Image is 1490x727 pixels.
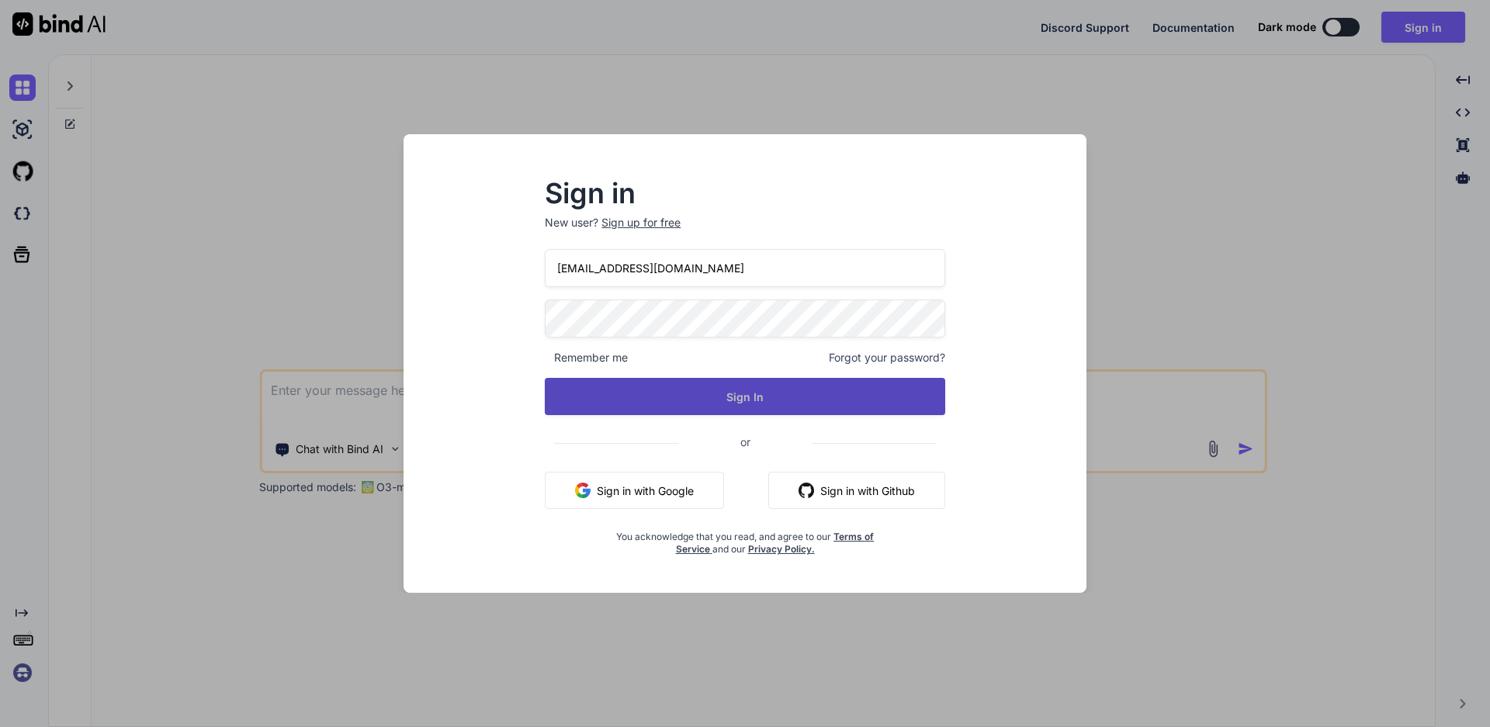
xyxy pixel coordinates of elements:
[768,472,945,509] button: Sign in with Github
[545,249,945,287] input: Login or Email
[829,350,945,365] span: Forgot your password?
[799,483,814,498] img: github
[545,350,628,365] span: Remember me
[678,423,813,461] span: or
[545,472,724,509] button: Sign in with Google
[575,483,591,498] img: google
[545,181,945,206] h2: Sign in
[601,215,681,230] div: Sign up for free
[545,215,945,249] p: New user?
[612,521,878,556] div: You acknowledge that you read, and agree to our and our
[545,378,945,415] button: Sign In
[748,543,815,555] a: Privacy Policy.
[676,531,875,555] a: Terms of Service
